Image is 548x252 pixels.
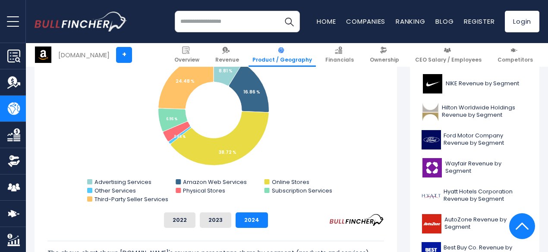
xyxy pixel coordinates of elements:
[442,104,528,119] span: Hilton Worldwide Holdings Revenue by Segment
[243,89,260,95] tspan: 16.86 %
[215,56,239,63] span: Revenue
[58,50,110,60] div: [DOMAIN_NAME]
[219,149,236,156] tspan: 38.72 %
[422,74,443,93] img: NKE logo
[416,184,533,208] a: Hyatt Hotels Corporation Revenue by Segment
[370,56,399,63] span: Ownership
[170,43,203,67] a: Overview
[444,132,528,147] span: Ford Motor Company Revenue by Segment
[325,56,354,63] span: Financials
[444,188,528,203] span: Hyatt Hotels Corporation Revenue by Segment
[346,17,385,26] a: Companies
[94,195,168,203] text: Third-Party Seller Services
[494,43,537,67] a: Competitors
[183,178,247,186] text: Amazon Web Services
[422,214,442,233] img: AZO logo
[272,187,332,195] text: Subscription Services
[249,43,316,67] a: Product / Geography
[416,100,533,124] a: Hilton Worldwide Holdings Revenue by Segment
[321,43,358,67] a: Financials
[164,212,195,228] button: 2022
[47,33,384,205] svg: Amazon.com's Revenue Share by Segment
[505,11,539,32] a: Login
[211,43,243,67] a: Revenue
[236,212,268,228] button: 2024
[435,17,454,26] a: Blog
[422,158,443,177] img: W logo
[94,178,151,186] text: Advertising Services
[174,135,186,140] tspan: 0.85 %
[116,47,132,63] a: +
[219,68,233,74] tspan: 8.81 %
[416,212,533,236] a: AutoZone Revenue by Segment
[200,212,231,228] button: 2023
[94,187,136,195] text: Other Services
[422,186,441,205] img: H logo
[174,56,199,63] span: Overview
[411,43,485,67] a: CEO Salary / Employees
[446,80,519,87] span: NIKE Revenue by Segment
[416,128,533,152] a: Ford Motor Company Revenue by Segment
[7,155,20,168] img: Ownership
[252,56,312,63] span: Product / Geography
[166,117,177,122] tspan: 6.96 %
[396,17,425,26] a: Ranking
[415,56,482,63] span: CEO Salary / Employees
[422,102,439,121] img: HLT logo
[445,160,528,175] span: Wayfair Revenue by Segment
[183,187,225,195] text: Physical Stores
[317,17,336,26] a: Home
[35,12,127,31] img: bullfincher logo
[416,72,533,96] a: NIKE Revenue by Segment
[416,156,533,180] a: Wayfair Revenue by Segment
[176,78,195,84] tspan: 24.48 %
[498,56,533,63] span: Competitors
[464,17,494,26] a: Register
[444,216,528,231] span: AutoZone Revenue by Segment
[278,11,300,32] button: Search
[35,12,127,31] a: Go to homepage
[35,47,51,63] img: AMZN logo
[366,43,403,67] a: Ownership
[272,178,309,186] text: Online Stores
[422,130,441,149] img: F logo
